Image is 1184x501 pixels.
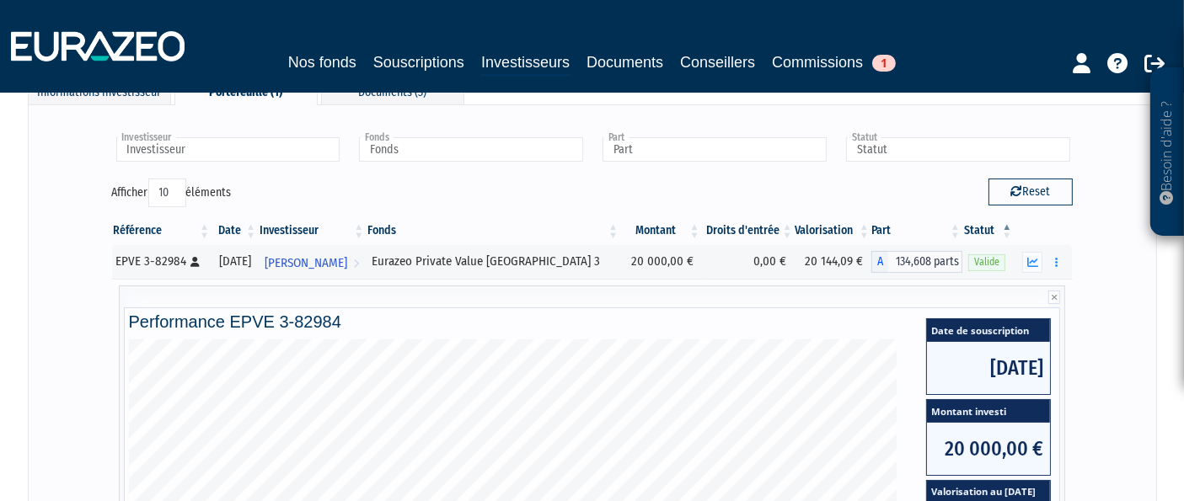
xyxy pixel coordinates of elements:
a: Souscriptions [373,51,464,74]
th: Montant: activer pour trier la colonne par ordre croissant [620,216,701,245]
div: Eurazeo Private Value [GEOGRAPHIC_DATA] 3 [372,253,614,270]
div: Informations investisseur [28,77,171,104]
a: [PERSON_NAME] [258,245,366,279]
i: Voir l'investisseur [353,248,359,279]
button: Reset [988,179,1073,205]
select: Afficheréléments [148,179,186,207]
th: Part: activer pour trier la colonne par ordre croissant [871,216,962,245]
a: Commissions1 [772,51,896,74]
span: Date de souscription [927,319,1050,342]
label: Afficher éléments [112,179,232,207]
span: Valide [968,254,1005,270]
div: A - Eurazeo Private Value Europe 3 [871,251,962,273]
th: Date: activer pour trier la colonne par ordre croissant [212,216,258,245]
span: 134,608 parts [888,251,962,273]
td: 20 144,09 € [795,245,871,279]
span: [PERSON_NAME] [265,248,347,279]
p: Besoin d'aide ? [1158,77,1177,228]
span: Montant investi [927,400,1050,423]
th: Statut : activer pour trier la colonne par ordre d&eacute;croissant [962,216,1015,245]
div: [DATE] [217,253,252,270]
th: Droits d'entrée: activer pour trier la colonne par ordre croissant [702,216,795,245]
span: 1 [872,55,896,72]
div: Documents (3) [321,77,464,104]
span: 20 000,00 € [927,423,1050,475]
a: Documents [587,51,663,74]
div: Portefeuille (1) [174,77,318,105]
span: A [871,251,888,273]
th: Référence : activer pour trier la colonne par ordre croissant [112,216,212,245]
i: [Français] Personne physique [191,257,201,267]
div: EPVE 3-82984 [116,253,206,270]
h4: Performance EPVE 3-82984 [129,312,1056,331]
td: 0,00 € [702,245,795,279]
a: Conseillers [680,51,755,74]
img: 1732889491-logotype_eurazeo_blanc_rvb.png [11,31,185,61]
th: Valorisation: activer pour trier la colonne par ordre croissant [795,216,871,245]
a: Nos fonds [288,51,356,74]
th: Investisseur: activer pour trier la colonne par ordre croissant [258,216,366,245]
th: Fonds: activer pour trier la colonne par ordre croissant [366,216,620,245]
td: 20 000,00 € [620,245,701,279]
a: Investisseurs [481,51,570,77]
span: [DATE] [927,342,1050,394]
